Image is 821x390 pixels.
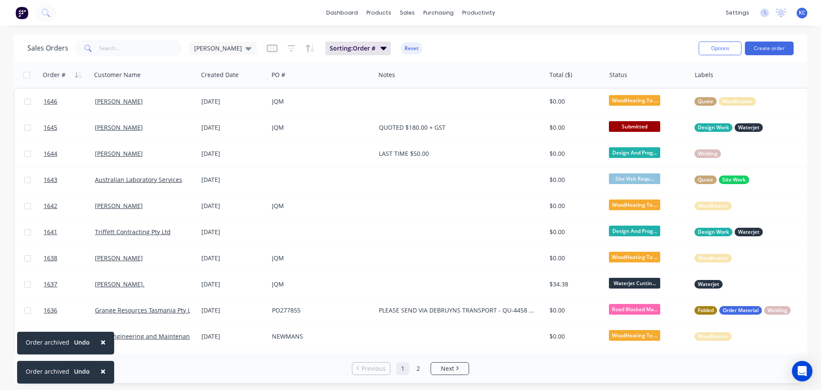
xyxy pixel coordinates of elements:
[201,280,265,289] div: [DATE]
[379,149,535,158] div: LAST TIME $50.00
[272,254,367,262] div: JQM
[379,123,535,132] div: QUOTED $180.00 + GST
[549,71,572,79] div: Total ($)
[722,97,753,106] span: Woodheater
[379,306,535,315] div: PLEASE SEND VIA DEBRUYNS TRANSPORT - QU-4458 INV-12686
[609,121,660,132] span: Submitted
[549,176,600,184] div: $0.00
[738,123,759,132] span: Waterjet
[44,97,57,106] span: 1646
[44,193,95,219] a: 1642
[201,71,239,79] div: Created Date
[201,123,265,132] div: [DATE]
[549,332,600,341] div: $0.00
[44,228,57,236] span: 1641
[378,71,395,79] div: Notes
[694,280,723,289] button: Waterjet
[272,306,367,315] div: PO277855
[419,6,458,19] div: purchasing
[201,149,265,158] div: [DATE]
[721,6,753,19] div: settings
[272,123,367,132] div: JQM
[44,254,57,262] span: 1638
[549,306,600,315] div: $0.00
[44,298,95,323] a: 1636
[95,97,143,105] a: [PERSON_NAME]
[99,40,183,57] input: Search...
[698,123,729,132] span: Design Work
[95,306,197,314] a: Grange Resources Tasmania Pty Ltd
[27,44,68,52] h1: Sales Orders
[609,226,660,236] span: Design And Prog...
[549,254,600,262] div: $0.00
[201,306,265,315] div: [DATE]
[694,176,749,184] button: QuoteSite Work
[698,280,719,289] span: Waterjet
[44,167,95,193] a: 1643
[609,304,660,315] span: Road Blocked Ma...
[44,280,57,289] span: 1637
[361,364,386,373] span: Previous
[768,306,787,315] span: Welding
[694,254,732,262] button: Woodheater
[609,330,660,341] span: WoodHeating To ...
[698,254,728,262] span: Woodheater
[698,332,728,341] span: Woodheater
[738,228,759,236] span: Waterjet
[95,280,145,288] a: [PERSON_NAME].
[44,89,95,114] a: 1646
[396,362,409,375] a: Page 1 is your current page
[43,71,65,79] div: Order #
[698,202,728,210] span: Woodheater
[26,338,69,347] div: Order archived
[272,332,367,341] div: NEWMANS
[695,71,713,79] div: Labels
[698,306,714,315] span: Folded
[44,202,57,210] span: 1642
[549,149,600,158] div: $0.00
[44,141,95,167] a: 1644
[745,42,794,55] button: Create order
[412,362,425,375] a: Page 2
[694,306,791,315] button: FoldedOrder MaterialWelding
[44,149,57,158] span: 1644
[325,42,391,55] button: Sorting:Order #
[322,6,362,19] a: dashboard
[698,149,718,158] span: Welding
[549,123,600,132] div: $0.00
[95,176,182,184] a: Australian Laboratory Services
[458,6,499,19] div: productivity
[431,364,469,373] a: Next page
[44,271,95,297] a: 1637
[396,6,419,19] div: sales
[698,228,729,236] span: Design Work
[44,176,57,184] span: 1643
[272,71,285,79] div: PO #
[201,202,265,210] div: [DATE]
[694,149,721,158] button: Welding
[549,202,600,210] div: $0.00
[201,228,265,236] div: [DATE]
[201,97,265,106] div: [DATE]
[44,219,95,245] a: 1641
[694,123,763,132] button: Design WorkWaterjet
[100,336,106,348] span: ×
[441,364,454,373] span: Next
[44,245,95,271] a: 1638
[95,202,143,210] a: [PERSON_NAME]
[69,336,95,349] button: Undo
[352,364,390,373] a: Previous page
[44,115,95,140] a: 1645
[694,202,732,210] button: Woodheater
[94,71,141,79] div: Customer Name
[549,280,600,289] div: $34.38
[722,176,746,184] span: Site Work
[95,332,196,340] a: Blue Engineering and Maintenance
[792,361,812,381] div: Open Intercom Messenger
[698,97,713,106] span: Quote
[348,362,473,375] ul: Pagination
[549,228,600,236] div: $0.00
[609,278,660,289] span: Waterjet Cuttin...
[95,123,143,131] a: [PERSON_NAME]
[694,97,756,106] button: QuoteWoodheater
